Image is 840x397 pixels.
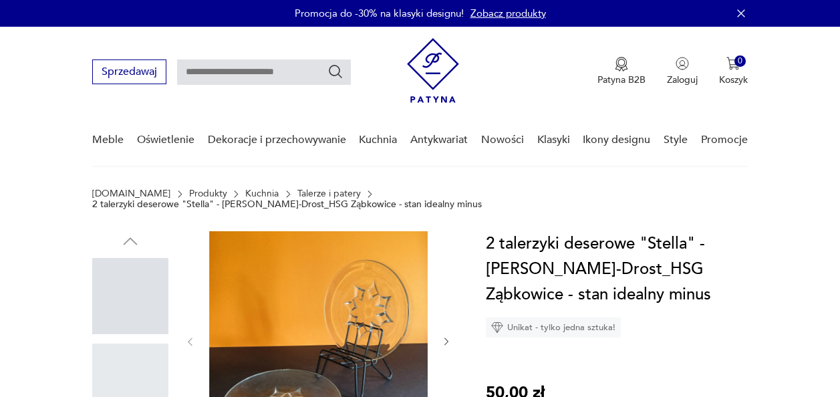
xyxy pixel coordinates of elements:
[208,114,346,166] a: Dekoracje i przechowywanie
[189,188,227,199] a: Produkty
[597,57,646,86] button: Patyna B2B
[486,231,748,307] h1: 2 talerzyki deserowe "Stella" - [PERSON_NAME]-Drost_HSG Ząbkowice - stan idealny minus
[664,114,688,166] a: Style
[137,114,194,166] a: Oświetlenie
[734,55,746,67] div: 0
[295,7,464,20] p: Promocja do -30% na klasyki designu!
[92,199,482,210] p: 2 talerzyki deserowe "Stella" - [PERSON_NAME]-Drost_HSG Ząbkowice - stan idealny minus
[410,114,468,166] a: Antykwariat
[327,63,343,80] button: Szukaj
[597,74,646,86] p: Patyna B2B
[615,57,628,72] img: Ikona medalu
[481,114,524,166] a: Nowości
[667,57,698,86] button: Zaloguj
[537,114,570,166] a: Klasyki
[491,321,503,334] img: Ikona diamentu
[486,317,621,338] div: Unikat - tylko jedna sztuka!
[92,188,170,199] a: [DOMAIN_NAME]
[583,114,650,166] a: Ikony designu
[92,59,166,84] button: Sprzedawaj
[701,114,748,166] a: Promocje
[676,57,689,70] img: Ikonka użytkownika
[245,188,279,199] a: Kuchnia
[359,114,397,166] a: Kuchnia
[726,57,740,70] img: Ikona koszyka
[92,68,166,78] a: Sprzedawaj
[470,7,546,20] a: Zobacz produkty
[667,74,698,86] p: Zaloguj
[407,38,459,103] img: Patyna - sklep z meblami i dekoracjami vintage
[297,188,361,199] a: Talerze i patery
[719,74,748,86] p: Koszyk
[719,57,748,86] button: 0Koszyk
[597,57,646,86] a: Ikona medaluPatyna B2B
[92,114,124,166] a: Meble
